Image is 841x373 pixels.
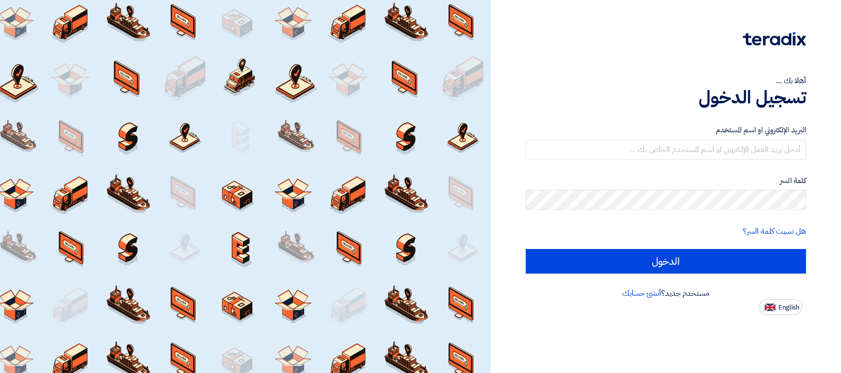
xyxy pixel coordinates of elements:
a: أنشئ حسابك [622,287,661,299]
div: مستخدم جديد؟ [526,287,806,299]
input: أدخل بريد العمل الإلكتروني او اسم المستخدم الخاص بك ... [526,140,806,159]
span: English [778,304,799,311]
button: English [759,299,802,315]
img: Teradix logo [743,32,806,46]
h1: تسجيل الدخول [526,87,806,108]
img: en-US.png [765,304,775,311]
div: أهلا بك ... [526,75,806,87]
label: البريد الإلكتروني او اسم المستخدم [526,124,806,136]
label: كلمة السر [526,175,806,186]
a: هل نسيت كلمة السر؟ [743,225,806,237]
input: الدخول [526,249,806,274]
